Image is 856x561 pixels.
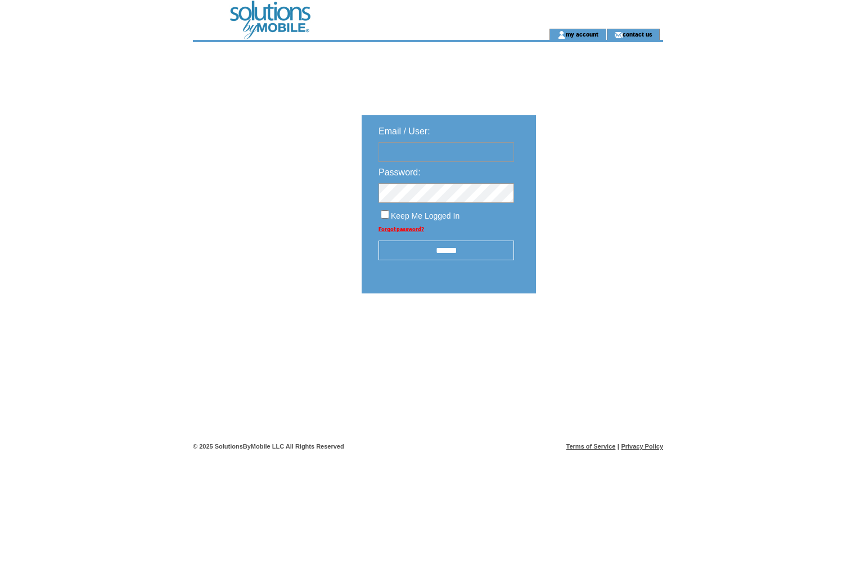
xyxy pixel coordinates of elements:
span: Keep Me Logged In [391,211,459,220]
a: my account [566,30,598,38]
img: account_icon.gif [557,30,566,39]
a: contact us [623,30,652,38]
a: Forgot password? [379,226,424,232]
img: transparent.png [569,322,625,336]
a: Privacy Policy [621,443,663,450]
span: | [618,443,619,450]
span: © 2025 SolutionsByMobile LLC All Rights Reserved [193,443,344,450]
a: Terms of Service [566,443,616,450]
span: Email / User: [379,126,430,136]
span: Password: [379,168,421,177]
img: contact_us_icon.gif [614,30,623,39]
